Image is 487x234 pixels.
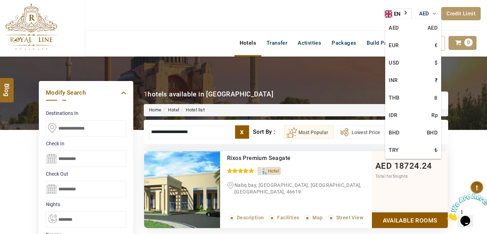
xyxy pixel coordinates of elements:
a: Activities [292,36,326,50]
span: 0 [464,38,473,46]
a: EN [385,9,411,19]
a: Hotel [168,107,179,112]
label: Destinations In [46,110,126,117]
label: x [235,125,249,139]
div: Sort By : [253,125,284,139]
span: 18724.24 [394,161,432,171]
a: AEDAED [385,19,441,37]
button: Lowest Price [337,125,386,139]
a: Packages [326,36,361,50]
span: AED [375,161,392,171]
span: Total for nights [375,174,408,179]
span: 1 [3,3,6,9]
a: Modify Search [46,88,126,97]
b: 1 [144,90,148,98]
a: TRY₺ [385,141,441,159]
span: Facilities [277,215,299,220]
label: Check Out [46,170,126,177]
span: € [435,40,438,51]
a: INR₹ [385,72,441,89]
a: Rixos Premium Seagate [227,155,290,161]
label: Check In [46,140,126,147]
a: 0 [449,36,477,50]
a: Hotels [234,36,261,50]
span: AED [419,10,429,17]
aside: Language selected: English [384,8,412,20]
a: Show Rooms [372,212,448,228]
a: Transfer [261,36,292,50]
a: THB฿ [385,89,441,107]
span: Hotel [268,168,279,174]
span: BHD [427,127,438,138]
span: Rp [431,110,438,120]
span: Map [312,215,323,220]
iframe: chat widget [444,190,487,224]
div: hotels available in [GEOGRAPHIC_DATA] [144,89,273,99]
span: AED [428,23,438,33]
img: The Royal Line Holidays [5,3,57,50]
button: Most Popular [284,125,334,139]
a: Build Package [361,36,407,50]
span: ฿ [434,93,438,103]
img: Chat attention grabber [3,3,46,30]
a: IDRRp [385,107,441,124]
span: Street View [336,215,363,220]
a: BHDBHD [385,124,441,141]
span: ₹ [435,75,438,86]
span: 5 [393,174,395,179]
img: b961bdb53c71bdaec97e95f3b6feea98da16ea54.jpeg [144,151,220,228]
label: nights [46,201,126,208]
span: Nabq bay, [GEOGRAPHIC_DATA], [GEOGRAPHIC_DATA], [GEOGRAPHIC_DATA], 46619 [234,182,361,195]
li: Hotel list [179,107,205,114]
a: Credit Limit [441,7,481,20]
div: Rixos Premium Seagate [227,155,343,162]
span: ₺ [435,145,438,155]
span: $ [435,58,438,68]
span: Description [237,215,264,220]
span: Blog [2,83,12,89]
a: EUR€ [385,37,441,54]
a: USD$ [385,54,441,72]
a: Home [149,107,162,112]
div: Language [384,8,412,20]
